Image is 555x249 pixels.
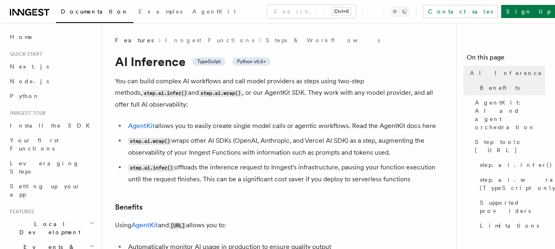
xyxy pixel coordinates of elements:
h1: AI Inference [115,54,444,69]
a: AgentKit: AI and agent orchestration [472,95,545,135]
span: Features [7,208,34,215]
code: step.ai.infer() [142,90,188,97]
a: Leveraging Steps [7,156,97,179]
span: Local Development [7,220,90,236]
span: AI Inference [470,69,542,77]
span: Your first Functions [10,137,59,152]
button: Toggle dark mode [390,7,410,16]
a: Python [7,89,97,103]
code: [URL] [169,222,186,229]
a: AgentKit [128,122,155,130]
span: Leveraging Steps [10,160,79,175]
span: Install the SDK [10,122,95,129]
span: Benefits [480,84,520,92]
span: TypeScript [197,58,221,65]
span: Supported providers [480,199,545,215]
a: Steps & Workflows [266,36,380,44]
span: Step tools: [URL] [475,138,545,154]
a: Install the SDK [7,118,97,133]
li: allows you to easily create single model calls or agentic workflows. Read the AgentKit docs here [126,120,444,132]
code: step.ai.wrap() [128,138,171,145]
p: You can build complex AI workflows and call model providers as steps using two-step methods, and ... [115,75,444,110]
span: Setting up your app [10,183,81,198]
a: Benefits [115,201,143,213]
p: Using and allows you to: [115,219,444,231]
span: Quick start [7,51,42,57]
span: Python [10,93,40,99]
h4: On this page [467,53,545,66]
span: Limitations [480,222,539,230]
button: Search...Ctrl+K [267,5,356,18]
span: Features [115,36,154,44]
span: Documentation [61,8,129,15]
a: step.ai.infer() [477,158,545,172]
li: wraps other AI SDKs (OpenAI, Anthropic, and Vercel AI SDK) as a step, augmenting the observabilit... [126,135,444,158]
a: Node.js [7,74,97,89]
code: step.ai.infer() [128,164,174,171]
a: Limitations [477,218,545,233]
a: Documentation [56,2,134,23]
a: AgentKit [131,221,158,229]
span: Next.js [10,63,49,70]
a: Benefits [477,80,545,95]
span: Examples [138,8,182,15]
button: Local Development [7,217,97,240]
span: Node.js [10,78,49,85]
a: Examples [134,2,187,22]
kbd: Ctrl+K [332,7,351,16]
a: Next.js [7,59,97,74]
span: Python v0.5+ [237,58,266,65]
a: Your first Functions [7,133,97,156]
a: Step tools: [URL] [472,135,545,158]
span: AgentKit: AI and agent orchestration [475,98,545,131]
li: offloads the inference request to Inngest's infrastructure, pausing your function execution until... [126,162,444,185]
a: Contact sales [423,5,498,18]
a: AgentKit [187,2,241,22]
a: Supported providers [477,195,545,218]
code: step.ai.wrap() [199,90,242,97]
span: Inngest tour [7,110,46,117]
span: step.ai.infer() [480,161,553,169]
a: Setting up your app [7,179,97,202]
span: AgentKit [192,8,236,15]
a: Inngest Functions [165,36,254,44]
a: Home [7,30,97,44]
span: Home [10,33,33,41]
a: step.ai.wrap() (TypeScript only) [477,172,545,195]
a: AI Inference [467,66,545,80]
